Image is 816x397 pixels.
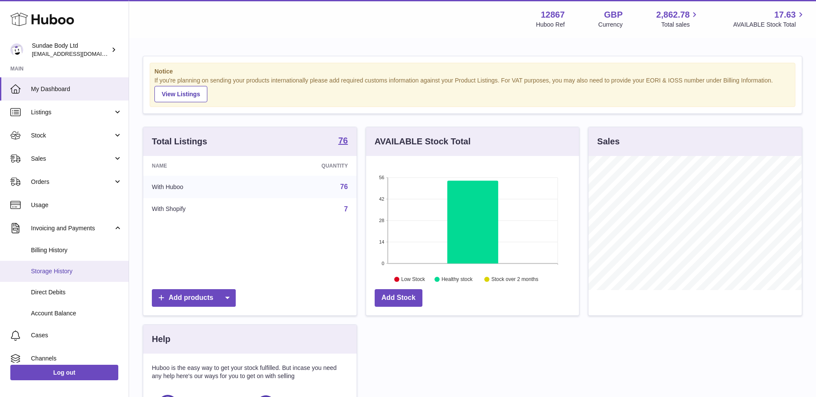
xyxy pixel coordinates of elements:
[441,276,473,282] text: Healthy stock
[154,67,791,76] strong: Notice
[541,9,565,21] strong: 12867
[32,50,126,57] span: [EMAIL_ADDRESS][DOMAIN_NAME]
[31,201,122,209] span: Usage
[733,9,806,29] a: 17.63 AVAILABLE Stock Total
[604,9,622,21] strong: GBP
[597,136,619,147] h3: Sales
[10,365,118,380] a: Log out
[31,155,113,163] span: Sales
[379,218,384,223] text: 28
[375,136,471,147] h3: AVAILABLE Stock Total
[774,9,796,21] span: 17.63
[31,354,122,363] span: Channels
[31,131,113,140] span: Stock
[152,136,207,147] h3: Total Listings
[31,85,122,93] span: My Dashboard
[31,246,122,254] span: Billing History
[536,21,565,29] div: Huboo Ref
[31,178,113,186] span: Orders
[375,289,422,307] a: Add Stock
[401,276,425,282] text: Low Stock
[31,224,113,232] span: Invoicing and Payments
[143,176,258,198] td: With Huboo
[491,276,538,282] text: Stock over 2 months
[656,9,690,21] span: 2,862.78
[32,42,109,58] div: Sundae Body Ltd
[338,136,348,147] a: 76
[143,156,258,176] th: Name
[379,239,384,244] text: 14
[338,136,348,145] strong: 76
[154,86,207,102] a: View Listings
[31,331,122,339] span: Cases
[154,76,791,102] div: If you're planning on sending your products internationally please add required customs informati...
[379,196,384,202] text: 42
[661,21,699,29] span: Total sales
[379,175,384,180] text: 56
[656,9,700,29] a: 2,862.78 Total sales
[344,205,348,213] a: 7
[31,108,113,116] span: Listings
[152,333,170,345] h3: Help
[31,267,122,275] span: Storage History
[258,156,356,176] th: Quantity
[31,309,122,318] span: Account Balance
[152,364,348,380] p: Huboo is the easy way to get your stock fulfilled. But incase you need any help here's our ways f...
[10,43,23,56] img: internalAdmin-12867@internal.huboo.com
[598,21,623,29] div: Currency
[152,289,236,307] a: Add products
[31,288,122,296] span: Direct Debits
[733,21,806,29] span: AVAILABLE Stock Total
[143,198,258,220] td: With Shopify
[382,261,384,266] text: 0
[340,183,348,190] a: 76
